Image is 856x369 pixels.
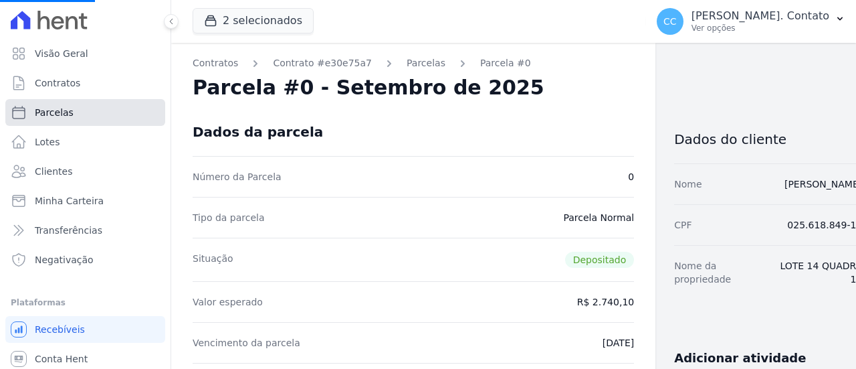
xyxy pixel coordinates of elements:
[35,323,85,336] span: Recebíveis
[193,295,263,309] dt: Valor esperado
[5,158,165,185] a: Clientes
[5,99,165,126] a: Parcelas
[35,224,102,237] span: Transferências
[407,56,445,70] a: Parcelas
[577,295,634,309] dd: R$ 2.740,10
[193,211,265,224] dt: Tipo da parcela
[674,259,765,286] dt: Nome da propriedade
[646,3,856,40] button: CC [PERSON_NAME]. Contato Ver opções
[35,47,88,60] span: Visão Geral
[563,211,634,224] dd: Parcela Normal
[691,9,829,23] p: [PERSON_NAME]. Contato
[674,350,806,366] h3: Adicionar atividade
[193,252,233,268] dt: Situação
[35,194,104,208] span: Minha Carteira
[5,246,165,273] a: Negativação
[5,40,165,67] a: Visão Geral
[5,316,165,343] a: Recebíveis
[35,352,88,366] span: Conta Hent
[35,106,74,119] span: Parcelas
[193,76,544,100] h2: Parcela #0 - Setembro de 2025
[5,129,165,155] a: Lotes
[628,170,634,183] dd: 0
[5,70,165,96] a: Contratos
[193,56,238,70] a: Contratos
[35,253,94,267] span: Negativação
[35,76,80,90] span: Contratos
[193,56,634,70] nav: Breadcrumb
[193,124,323,140] div: Dados da parcela
[603,336,634,350] dd: [DATE]
[193,170,282,183] dt: Número da Parcela
[11,295,160,311] div: Plataformas
[674,218,691,232] dt: CPF
[5,188,165,214] a: Minha Carteira
[674,177,702,191] dt: Nome
[193,336,300,350] dt: Vencimento da parcela
[480,56,531,70] a: Parcela #0
[193,8,314,33] button: 2 selecionados
[565,252,635,268] span: Depositado
[273,56,372,70] a: Contrato #e30e75a7
[35,165,72,178] span: Clientes
[35,135,60,149] span: Lotes
[663,17,677,26] span: CC
[691,23,829,33] p: Ver opções
[5,217,165,244] a: Transferências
